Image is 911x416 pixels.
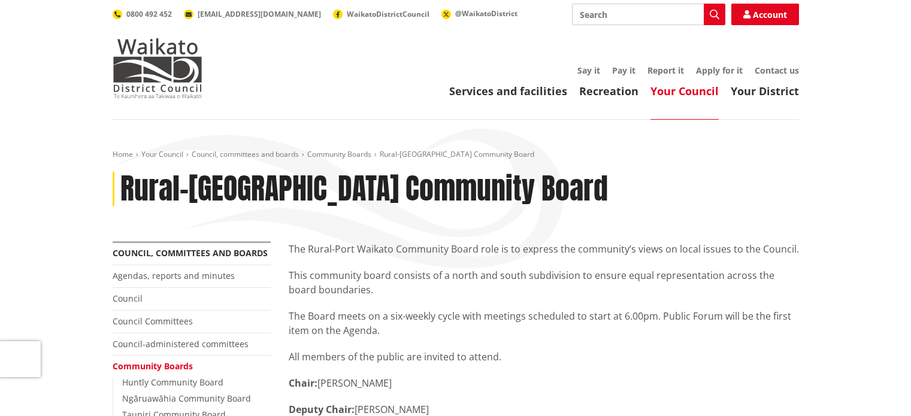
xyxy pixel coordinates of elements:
nav: breadcrumb [113,150,799,160]
a: Recreation [579,84,638,98]
p: This community board consists of a north and south subdivision to ensure equal representation acr... [289,268,799,297]
a: Ngāruawāhia Community Board [122,393,251,404]
h1: Rural-[GEOGRAPHIC_DATA] Community Board [120,172,608,207]
span: 0800 492 452 [126,9,172,19]
a: Council-administered committees [113,338,249,350]
img: Waikato District Council - Te Kaunihera aa Takiwaa o Waikato [113,38,202,98]
span: [EMAIL_ADDRESS][DOMAIN_NAME] [198,9,321,19]
a: Account [731,4,799,25]
p: The Rural-Port Waikato Community Board role is to express the community’s views on local issues t... [289,242,799,256]
a: WaikatoDistrictCouncil [333,9,429,19]
a: 0800 492 452 [113,9,172,19]
span: Rural-[GEOGRAPHIC_DATA] Community Board [380,149,534,159]
a: @WaikatoDistrict [441,8,517,19]
a: Council, committees and boards [113,247,268,259]
a: Contact us [755,65,799,76]
a: Pay it [612,65,635,76]
p: [PERSON_NAME] [289,376,799,390]
a: Council [113,293,143,304]
a: Your Council [650,84,719,98]
span: WaikatoDistrictCouncil [347,9,429,19]
a: Council, committees and boards [192,149,299,159]
a: Agendas, reports and minutes [113,270,235,281]
a: Home [113,149,133,159]
p: All members of the public are invited to attend. [289,350,799,364]
p: The Board meets on a six-weekly cycle with meetings scheduled to start at 6.00pm. Public Forum wi... [289,309,799,338]
span: @WaikatoDistrict [455,8,517,19]
a: Say it [577,65,600,76]
a: Your Council [141,149,183,159]
a: Community Boards [113,360,193,372]
strong: Chair: [289,376,317,390]
strong: Deputy Chair: [289,403,355,416]
a: [EMAIL_ADDRESS][DOMAIN_NAME] [184,9,321,19]
a: Services and facilities [449,84,567,98]
input: Search input [572,4,725,25]
a: Community Boards [307,149,371,159]
a: Your District [731,84,799,98]
a: Apply for it [696,65,743,76]
a: Council Committees [113,315,193,327]
a: Huntly Community Board [122,376,223,388]
a: Report it [647,65,684,76]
